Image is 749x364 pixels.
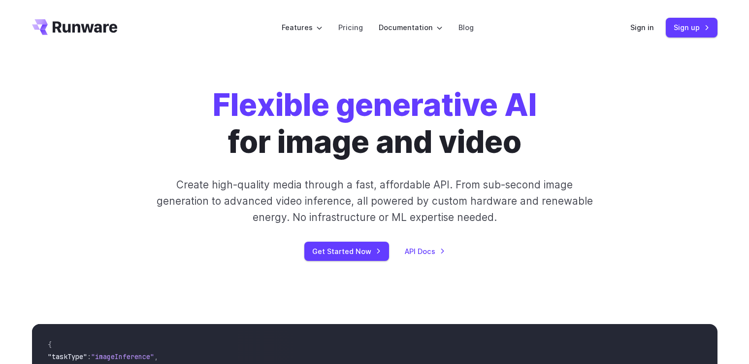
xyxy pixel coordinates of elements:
a: Get Started Now [304,242,389,261]
a: Sign up [666,18,717,37]
label: Documentation [379,22,443,33]
span: { [48,340,52,349]
strong: Flexible generative AI [213,86,537,123]
span: "taskType" [48,352,87,361]
label: Features [282,22,323,33]
a: Pricing [338,22,363,33]
span: , [154,352,158,361]
a: API Docs [405,246,445,257]
a: Sign in [630,22,654,33]
a: Go to / [32,19,118,35]
span: : [87,352,91,361]
span: "imageInference" [91,352,154,361]
p: Create high-quality media through a fast, affordable API. From sub-second image generation to adv... [155,177,594,226]
h1: for image and video [213,87,537,161]
a: Blog [458,22,474,33]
